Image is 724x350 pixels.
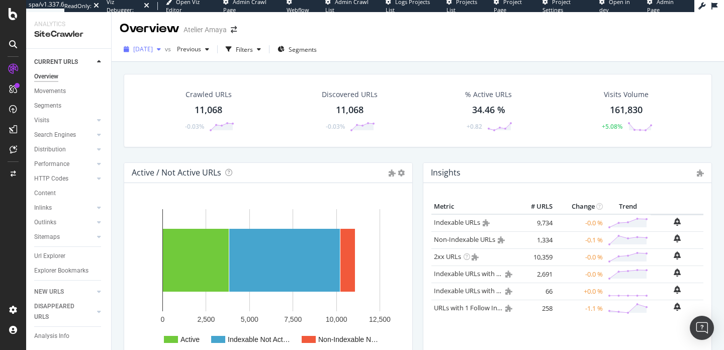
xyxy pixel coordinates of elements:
th: Trend [605,199,651,214]
td: -1.1 % [555,300,605,317]
div: -0.03% [326,122,345,131]
text: 0 [161,315,165,323]
td: 10,359 [515,248,555,266]
div: bell-plus [674,303,681,311]
text: 10,000 [326,315,347,323]
div: Content [34,188,56,199]
td: -0.1 % [555,231,605,248]
div: 11,068 [336,104,364,117]
a: CURRENT URLS [34,57,94,67]
div: Segments [34,101,61,111]
div: Overview [34,71,58,82]
a: Indexable URLs [434,218,480,227]
div: Filters [236,45,253,54]
a: Distribution [34,144,94,155]
button: [DATE] [120,41,165,57]
div: bell-plus [674,234,681,242]
span: 2025 Aug. 30th [133,45,153,53]
a: Search Engines [34,130,94,140]
a: Sitemaps [34,232,94,242]
a: Explorer Bookmarks [34,266,104,276]
text: Non-Indexable N… [318,335,378,343]
h4: Active / Not Active URLs [132,166,221,180]
i: Admin [483,219,490,226]
a: Indexable URLs with Bad H1 [434,269,518,278]
td: 1,334 [515,231,555,248]
a: Content [34,188,104,199]
div: -0.03% [185,122,204,131]
div: Sitemaps [34,232,60,242]
span: Webflow [287,6,309,14]
div: Open Intercom Messenger [690,316,714,340]
i: Admin [505,305,512,312]
div: +5.08% [602,122,622,131]
text: 5,000 [241,315,258,323]
span: vs [165,45,173,53]
div: Visits Volume [604,90,649,100]
a: Overview [34,71,104,82]
div: DISAPPEARED URLS [34,301,85,322]
a: 2xx URLs [434,252,461,261]
a: Performance [34,159,94,169]
div: SiteCrawler [34,29,103,40]
a: URLs with 1 Follow Inlink [434,303,508,312]
span: Segments [289,45,317,54]
td: 258 [515,300,555,317]
a: Segments [34,101,104,111]
a: Non-Indexable URLs [434,235,495,244]
i: Admin [389,169,396,177]
div: Analytics [34,20,103,29]
a: Indexable URLs with Bad Description [434,286,544,295]
div: +0.82 [467,122,482,131]
div: Movements [34,86,66,97]
div: CURRENT URLS [34,57,78,67]
div: ReadOnly: [64,2,92,10]
div: Performance [34,159,69,169]
a: Analysis Info [34,331,104,341]
div: Inlinks [34,203,52,213]
div: Discovered URLs [322,90,378,100]
div: HTTP Codes [34,173,68,184]
div: 11,068 [195,104,222,117]
td: -0.0 % [555,266,605,283]
div: Analysis Info [34,331,69,341]
div: Explorer Bookmarks [34,266,88,276]
th: Change [555,199,605,214]
a: DISAPPEARED URLS [34,301,94,322]
a: Movements [34,86,104,97]
span: Previous [173,45,201,53]
td: -0.0 % [555,248,605,266]
a: Visits [34,115,94,126]
div: Search Engines [34,130,76,140]
div: Outlinks [34,217,56,228]
text: 7,500 [284,315,302,323]
button: Segments [274,41,321,57]
button: Previous [173,41,213,57]
div: arrow-right-arrow-left [231,26,237,33]
text: 2,500 [197,315,215,323]
button: Filters [222,41,265,57]
i: Admin [505,288,512,295]
i: Options [398,169,405,177]
th: # URLS [515,199,555,214]
td: +0.0 % [555,283,605,300]
a: Url Explorer [34,251,104,261]
td: 2,691 [515,266,555,283]
text: Active [180,335,200,343]
div: Distribution [34,144,66,155]
a: HTTP Codes [34,173,94,184]
i: Admin [498,236,505,243]
div: bell-plus [674,269,681,277]
div: bell-plus [674,218,681,226]
i: Admin [697,169,704,177]
h4: Insights [431,166,461,180]
a: Outlinks [34,217,94,228]
a: NEW URLS [34,287,94,297]
div: Crawled URLs [186,90,232,100]
div: bell-plus [674,286,681,294]
td: -0.0 % [555,214,605,232]
a: Inlinks [34,203,94,213]
div: bell-plus [674,251,681,259]
i: Admin [472,253,479,260]
div: Overview [120,20,179,37]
